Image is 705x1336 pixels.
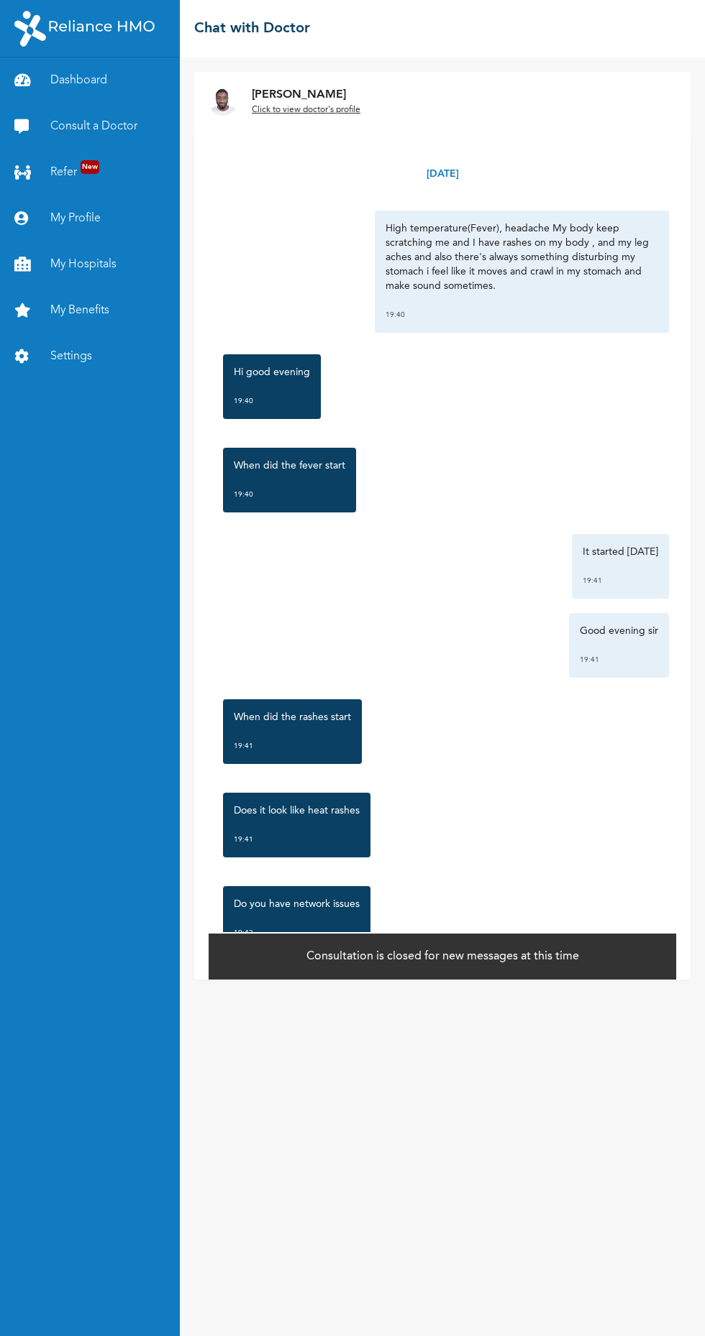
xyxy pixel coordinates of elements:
div: 19:41 [583,573,658,588]
div: 19:40 [386,308,659,322]
div: 19:40 [234,394,310,408]
p: When did the fever start [234,459,345,473]
img: Dr. undefined` [209,87,237,116]
u: Click to view doctor's profile [252,106,360,114]
p: It started [DATE] [583,545,658,559]
h2: Chat with Doctor [194,18,310,40]
p: Does it look like heat rashes [234,803,360,818]
div: 19:41 [234,832,360,847]
div: 19:43 [234,926,360,940]
img: RelianceHMO's Logo [14,11,155,47]
p: [DATE] [427,167,459,182]
div: 19:41 [234,739,351,753]
p: Consultation is closed for new messages at this time [306,948,579,965]
p: [PERSON_NAME] [252,86,360,103]
p: When did the rashes start [234,710,351,724]
p: Do you have network issues [234,897,360,911]
div: 19:41 [580,653,658,667]
p: High temperature(Fever), headache My body keep scratching me and I have rashes on my body , and m... [386,221,659,293]
span: New [81,160,99,174]
p: Hi good evening [234,365,310,379]
div: 19:40 [234,487,345,502]
p: Good evening sir [580,624,658,638]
